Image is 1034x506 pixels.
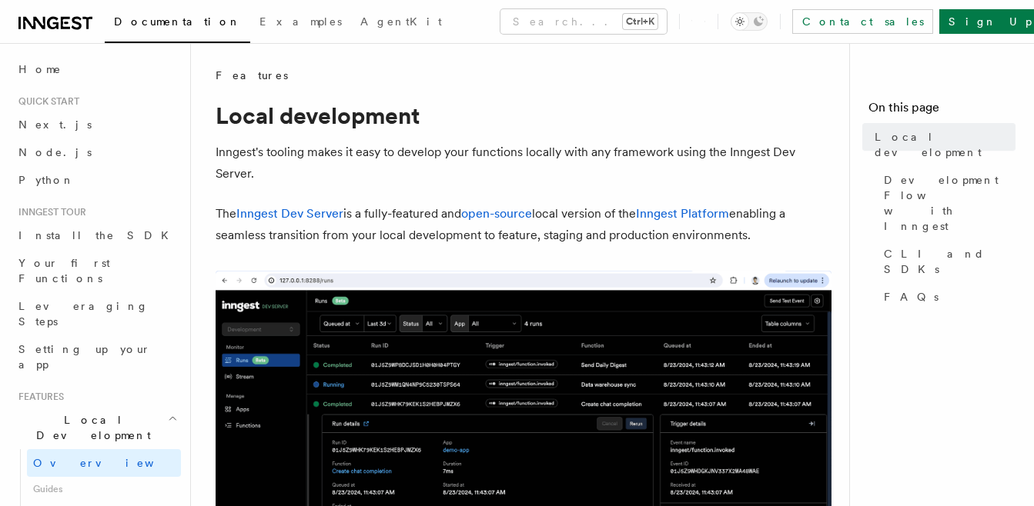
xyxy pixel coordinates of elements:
a: open-source [461,206,532,221]
button: Search...Ctrl+K [500,9,667,34]
button: Toggle dark mode [731,12,768,31]
a: Next.js [12,111,181,138]
span: Documentation [114,15,241,28]
span: Home [18,62,62,77]
a: Overview [27,449,181,477]
a: Local development [868,123,1016,166]
p: The is a fully-featured and local version of the enabling a seamless transition from your local d... [216,203,832,246]
span: Node.js [18,146,92,158]
button: Local Development [12,406,181,449]
kbd: Ctrl+K [623,14,658,29]
span: Install the SDK [18,229,178,241]
span: Python [18,174,75,186]
span: Overview [33,457,192,469]
a: Home [12,55,181,83]
a: Development Flow with Inngest [878,166,1016,240]
p: Inngest's tooling makes it easy to develop your functions locally with any framework using the In... [216,141,832,185]
span: Leveraging Steps [18,300,149,328]
span: Quick start [12,95,79,108]
a: CLI and SDKs [878,240,1016,283]
span: Local Development [12,412,168,443]
a: Contact sales [792,9,933,34]
span: Development Flow with Inngest [884,172,1016,234]
a: Setting up your app [12,335,181,378]
span: Your first Functions [18,257,110,285]
a: Leveraging Steps [12,292,181,335]
h1: Local development [216,102,832,129]
a: FAQs [878,283,1016,311]
span: AgentKit [360,15,442,28]
a: Inngest Dev Server [236,206,343,221]
span: Local development [875,129,1016,160]
span: CLI and SDKs [884,246,1016,277]
span: Features [216,68,288,83]
a: Examples [250,5,351,42]
span: Setting up your app [18,343,151,371]
span: Features [12,391,64,403]
h4: On this page [868,98,1016,123]
a: Python [12,166,181,194]
a: Install the SDK [12,221,181,249]
span: Inngest tour [12,206,86,218]
span: Next.js [18,118,92,131]
span: Guides [27,477,181,501]
a: Inngest Platform [636,206,729,221]
a: AgentKit [351,5,451,42]
a: Node.js [12,138,181,166]
a: Documentation [105,5,250,43]
a: Your first Functions [12,249,181,292]
span: FAQs [884,289,939,305]
span: Examples [259,15,342,28]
